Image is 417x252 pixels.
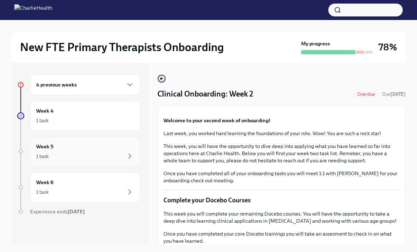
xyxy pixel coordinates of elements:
[30,74,140,95] div: 4 previous weeks
[353,92,379,97] span: Overdue
[378,41,397,54] h3: 78%
[36,188,49,196] div: 1 task
[163,170,399,184] p: Once you have completed all of your onboarding tasks you will meet 1:1 with [PERSON_NAME] for you...
[68,208,85,215] strong: [DATE]
[163,143,399,164] p: This week, you will have the opportunity to dive deep into applying what you have learned so far ...
[36,178,54,186] h6: Week 6
[36,143,53,150] h6: Week 5
[30,208,85,215] span: Experience ends
[20,40,224,54] h2: New FTE Primary Therapists Onboarding
[36,117,49,124] div: 1 task
[36,153,49,160] div: 1 task
[163,117,270,124] strong: Welcome to your second week of onboarding!
[163,196,399,204] p: Complete your Docebo Courses
[391,92,406,97] strong: [DATE]
[163,130,399,137] p: Last week, you worked hard learning the foundations of your role. Wow! You are such a rock star!
[163,230,399,244] p: Once you have completed your core Docebo trainings you will take an assesment to check in on what...
[301,40,330,47] strong: My progress
[382,92,406,97] span: Due
[36,107,54,115] h6: Week 4
[157,89,253,99] h4: Clinical Onboarding: Week 2
[163,210,399,224] p: This week you will complete your remaining Docebo courses. You will have the opportunity to take ...
[17,172,140,202] a: Week 61 task
[36,81,77,89] h6: 4 previous weeks
[14,4,52,16] img: CharlieHealth
[382,91,406,98] span: August 30th, 2025 07:00
[17,101,140,131] a: Week 41 task
[17,137,140,167] a: Week 51 task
